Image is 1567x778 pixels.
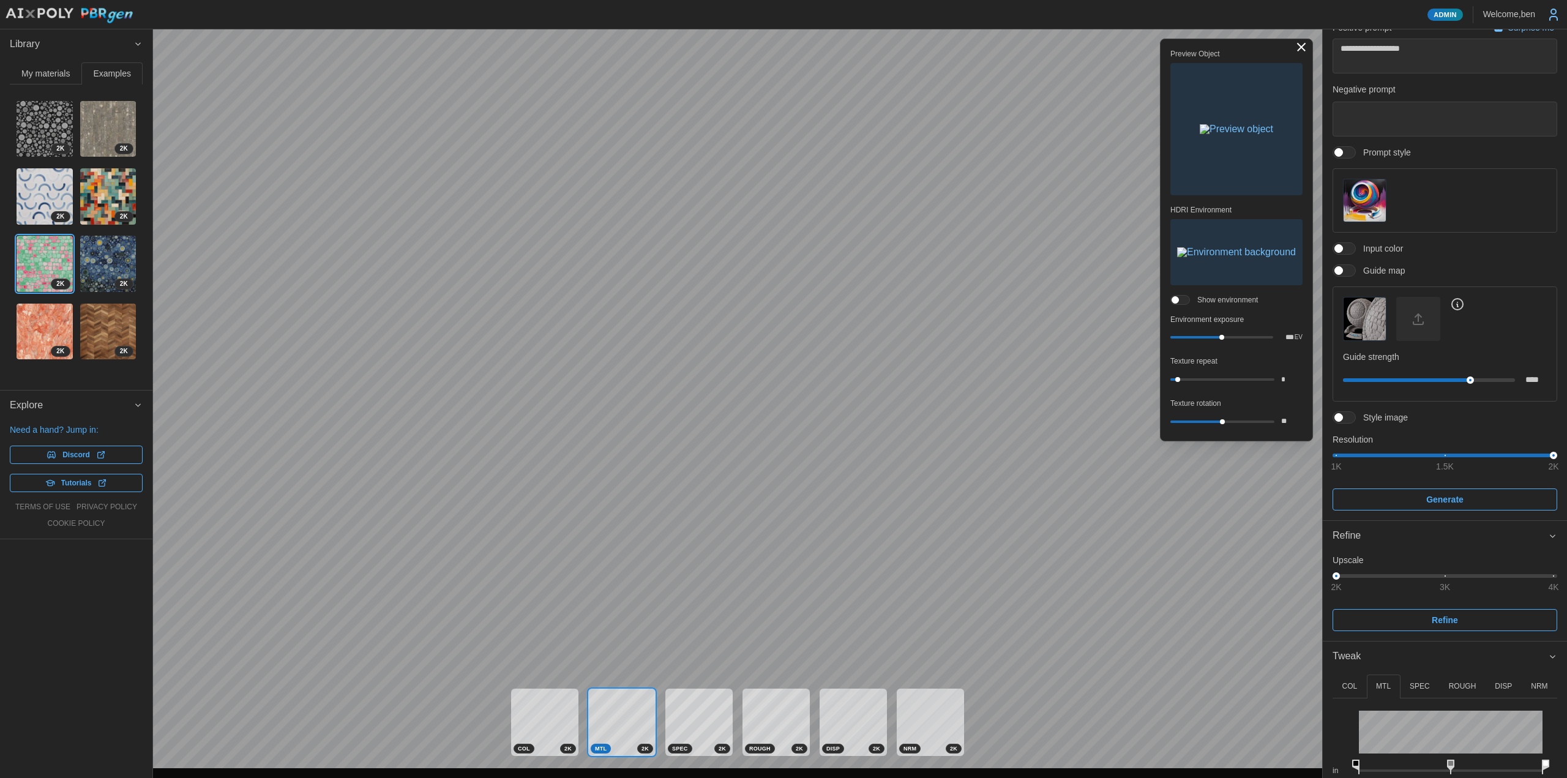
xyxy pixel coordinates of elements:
p: Guide strength [1343,351,1547,363]
img: ngI1gUpNHaJX3lyJoShn [80,101,137,157]
p: COL [1342,681,1357,692]
span: 2 K [796,744,803,753]
img: Environment background [1177,247,1296,257]
a: 3E0UQC95wUp78nkCzAdU2K [80,235,137,293]
a: privacy policy [77,502,137,512]
a: Tutorials [10,474,143,492]
span: Discord [62,446,90,463]
span: DISP [826,744,840,753]
span: 2 K [56,279,64,289]
img: 3lq3cu2JvZiq5bUSymgG [17,168,73,225]
span: MTL [595,744,607,753]
img: Prompt style [1344,179,1386,222]
a: cookie policy [47,518,105,529]
span: ROUGH [749,744,771,753]
p: NRM [1531,681,1547,692]
span: Style image [1356,411,1408,424]
button: Refine [1323,521,1567,551]
span: Tutorials [61,474,92,492]
img: nNLoz7BvrHNDGsIkGEWe [17,304,73,360]
a: 7W30H3GteWHjCkbJfp3T2K [80,303,137,361]
span: Admin [1434,9,1456,20]
button: Prompt style [1343,179,1386,222]
a: terms of use [15,502,70,512]
span: Input color [1356,242,1403,255]
span: 2 K [120,212,128,222]
img: KVb5AZZcm50jiSgLad2X [17,101,73,157]
button: Preview object [1170,63,1303,195]
button: Generate [1333,488,1557,511]
p: DISP [1495,681,1512,692]
span: Show environment [1190,295,1258,305]
span: 2 K [56,144,64,154]
span: 2 K [120,144,128,154]
img: 7W30H3GteWHjCkbJfp3T [80,304,137,360]
a: KVb5AZZcm50jiSgLad2X2K [16,100,73,158]
p: Preview Object [1170,49,1303,59]
p: SPEC [1410,681,1430,692]
span: Explore [10,391,133,421]
button: Toggle viewport controls [1293,39,1310,56]
img: 3E0UQC95wUp78nkCzAdU [80,236,137,292]
span: COL [518,744,530,753]
span: 2 K [56,212,64,222]
span: My materials [21,69,70,78]
span: 2 K [120,279,128,289]
span: Refine [1432,610,1458,630]
span: Prompt style [1356,146,1411,159]
span: Generate [1426,489,1464,510]
p: Texture repeat [1170,356,1303,367]
span: 2 K [56,346,64,356]
p: Negative prompt [1333,83,1557,95]
p: Environment exposure [1170,315,1303,325]
p: HDRI Environment [1170,205,1303,215]
p: ROUGH [1449,681,1476,692]
img: rmQvcRwbNSCJEe6pTfJC [17,236,73,292]
span: 2 K [873,744,880,753]
p: in [1333,766,1349,776]
a: 7fsCwJiRL3kBdwDnQniT2K [80,168,137,225]
img: AIxPoly PBRgen [5,7,133,24]
span: Library [10,29,133,59]
div: Refine [1323,551,1567,641]
span: SPEC [672,744,688,753]
span: 2 K [641,744,649,753]
img: 7fsCwJiRL3kBdwDnQniT [80,168,137,225]
p: Need a hand? Jump in: [10,424,143,436]
button: Environment background [1170,219,1303,285]
span: Guide map [1356,264,1405,277]
p: Welcome, ben [1483,8,1535,20]
a: nNLoz7BvrHNDGsIkGEWe2K [16,303,73,361]
span: Tweak [1333,641,1548,671]
span: 2 K [120,346,128,356]
button: Guide map [1343,297,1386,340]
img: Guide map [1344,297,1386,340]
a: Discord [10,446,143,464]
span: 2 K [719,744,726,753]
button: Tweak [1323,641,1567,671]
a: 3lq3cu2JvZiq5bUSymgG2K [16,168,73,225]
p: Upscale [1333,554,1557,566]
img: Preview object [1200,124,1273,134]
p: Resolution [1333,433,1557,446]
a: ngI1gUpNHaJX3lyJoShn2K [80,100,137,158]
span: Examples [94,69,131,78]
span: NRM [903,744,916,753]
p: MTL [1376,681,1391,692]
a: rmQvcRwbNSCJEe6pTfJC2K [16,235,73,293]
p: EV [1295,334,1303,340]
p: Texture rotation [1170,398,1303,409]
span: 2 K [950,744,957,753]
button: Refine [1333,609,1557,631]
div: Refine [1333,528,1548,544]
span: 2 K [564,744,572,753]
